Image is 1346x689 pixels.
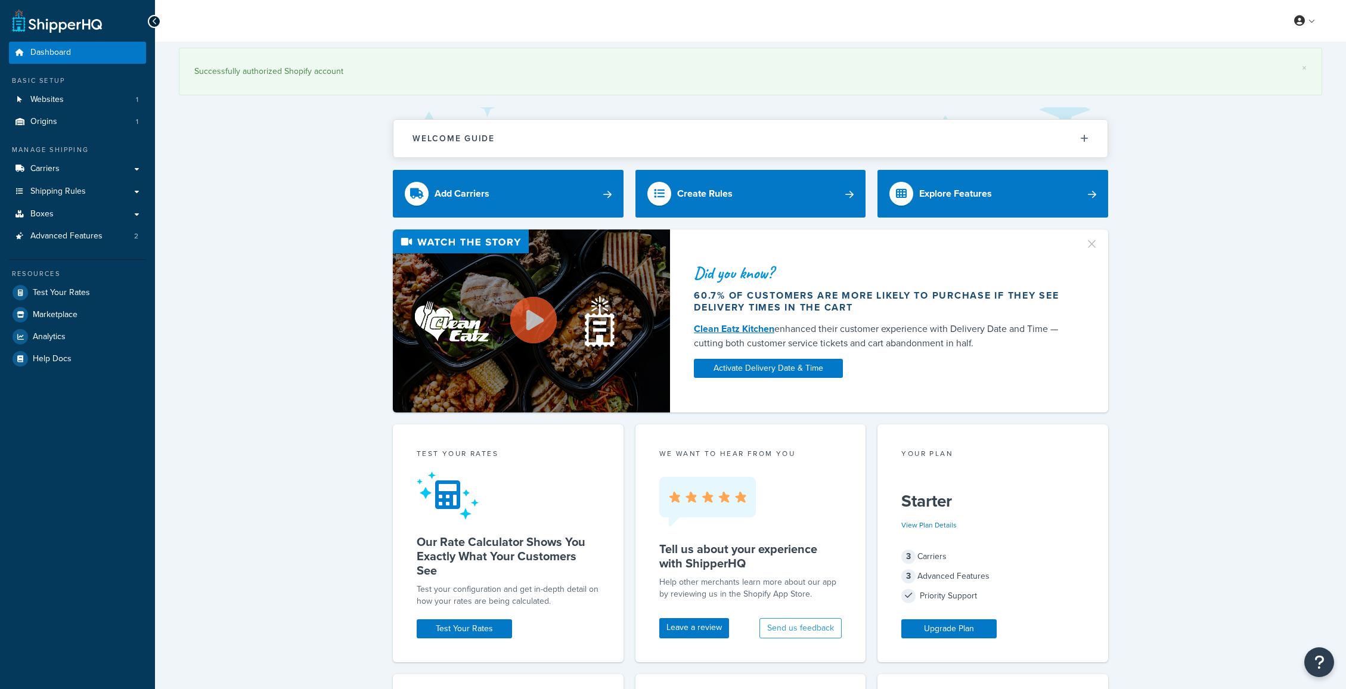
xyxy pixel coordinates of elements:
div: Explore Features [919,185,992,202]
li: Websites [9,89,146,111]
a: Advanced Features2 [9,225,146,247]
div: enhanced their customer experience with Delivery Date and Time — cutting both customer service ti... [694,322,1071,350]
div: Manage Shipping [9,145,146,155]
div: Carriers [901,548,1084,565]
a: Test Your Rates [9,282,146,303]
a: Create Rules [635,170,866,218]
div: Advanced Features [901,568,1084,585]
span: 1 [136,117,138,127]
div: Resources [9,269,146,279]
li: Advanced Features [9,225,146,247]
a: Shipping Rules [9,181,146,203]
div: Test your configuration and get in-depth detail on how your rates are being calculated. [417,584,600,607]
span: 2 [134,231,138,241]
h5: Starter [901,492,1084,511]
span: Origins [30,117,57,127]
div: Test your rates [417,448,600,462]
a: Help Docs [9,348,146,370]
div: Did you know? [694,265,1071,281]
div: Priority Support [901,588,1084,604]
button: Send us feedback [759,618,842,638]
div: 60.7% of customers are more likely to purchase if they see delivery times in the cart [694,290,1071,314]
h5: Tell us about your experience with ShipperHQ [659,542,842,570]
div: Add Carriers [435,185,489,202]
span: Shipping Rules [30,187,86,197]
p: we want to hear from you [659,448,842,459]
img: Video thumbnail [393,229,670,412]
a: View Plan Details [901,520,957,530]
h5: Our Rate Calculator Shows You Exactly What Your Customers See [417,535,600,578]
li: Origins [9,111,146,133]
a: × [1302,63,1307,73]
a: Boxes [9,203,146,225]
a: Websites1 [9,89,146,111]
span: Dashboard [30,48,71,58]
span: Boxes [30,209,54,219]
span: Advanced Features [30,231,103,241]
a: Add Carriers [393,170,624,218]
h2: Welcome Guide [413,134,495,143]
span: Carriers [30,164,60,174]
div: Your Plan [901,448,1084,462]
a: Origins1 [9,111,146,133]
a: Dashboard [9,42,146,64]
div: Successfully authorized Shopify account [194,63,1307,80]
a: Analytics [9,326,146,347]
a: Upgrade Plan [901,619,997,638]
button: Welcome Guide [393,120,1108,157]
p: Help other merchants learn more about our app by reviewing us in the Shopify App Store. [659,576,842,600]
a: Activate Delivery Date & Time [694,359,843,378]
span: Test Your Rates [33,288,90,298]
a: Explore Features [877,170,1108,218]
a: Clean Eatz Kitchen [694,322,774,336]
span: 1 [136,95,138,105]
span: Analytics [33,332,66,342]
a: Marketplace [9,304,146,325]
span: 3 [901,550,916,564]
a: Leave a review [659,618,729,638]
a: Carriers [9,158,146,180]
span: 3 [901,569,916,584]
span: Marketplace [33,310,77,320]
div: Basic Setup [9,76,146,86]
button: Open Resource Center [1304,647,1334,677]
a: Test Your Rates [417,619,512,638]
span: Websites [30,95,64,105]
div: Create Rules [677,185,733,202]
span: Help Docs [33,354,72,364]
